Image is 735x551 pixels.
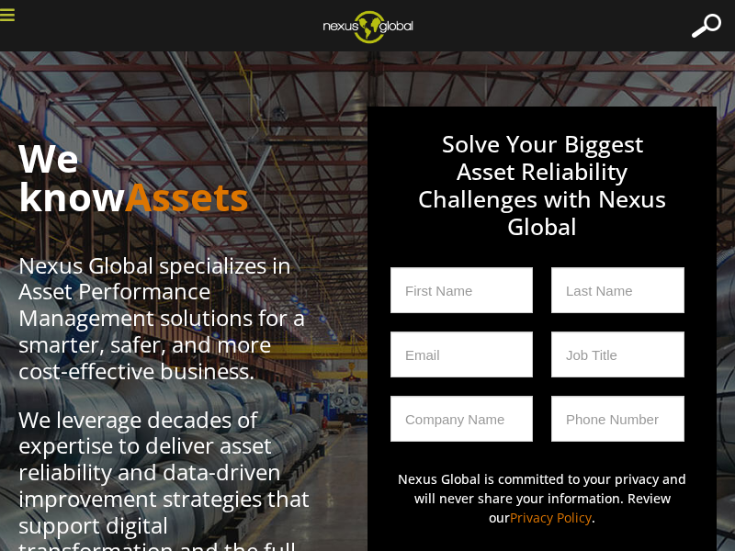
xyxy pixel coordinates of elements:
h1: We know [18,139,312,216]
a: Privacy Policy [510,509,592,526]
input: Email [390,332,533,377]
input: First Name [390,267,533,313]
span: Assets [125,170,249,222]
p: Nexus Global is committed to your privacy and will never share your information. Review our . [390,469,694,527]
p: Nexus Global specializes in Asset Performance Management solutions for a smarter, safer, and more... [18,253,312,385]
input: Job Title [551,332,684,377]
img: ng_logo_web [309,5,427,49]
h3: Solve Your Biggest Asset Reliability Challenges with Nexus Global [390,129,694,267]
input: Last Name [551,267,684,313]
input: Phone Number [551,396,684,442]
input: Company Name [390,396,533,442]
